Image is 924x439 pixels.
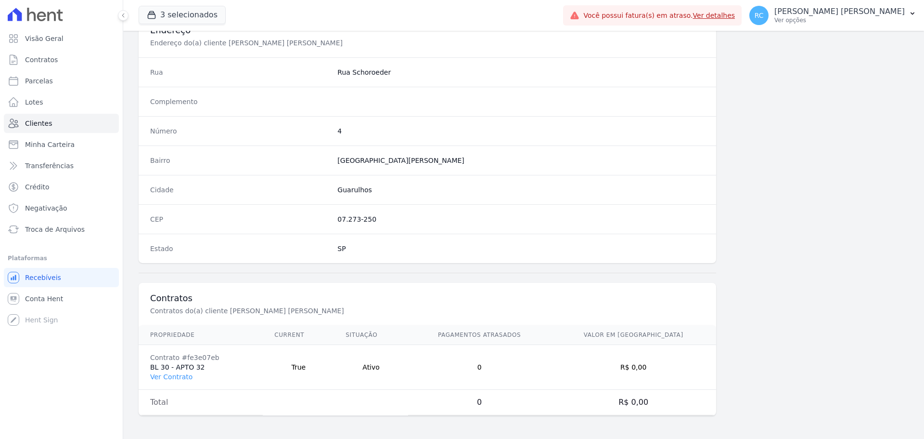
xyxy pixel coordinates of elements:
[4,71,119,91] a: Parcelas
[25,182,50,192] span: Crédito
[139,325,263,345] th: Propriedade
[150,38,474,48] p: Endereço do(a) cliente [PERSON_NAME] [PERSON_NAME]
[150,306,474,316] p: Contratos do(a) cliente [PERSON_NAME] [PERSON_NAME]
[334,345,408,390] td: Ativo
[25,161,74,171] span: Transferências
[150,97,330,106] dt: Complemento
[774,16,905,24] p: Ver opções
[337,126,705,136] dd: 4
[551,345,716,390] td: R$ 0,00
[25,294,63,304] span: Conta Hent
[25,119,52,128] span: Clientes
[150,214,330,224] dt: CEP
[8,253,115,264] div: Plataformas
[4,93,119,112] a: Lotes
[139,345,263,390] td: BL 30 - APTO 32
[25,55,58,65] span: Contratos
[150,373,192,381] a: Ver Contrato
[150,353,251,362] div: Contrato #fe3e07eb
[4,268,119,287] a: Recebíveis
[337,67,705,77] dd: Rua Schoroeder
[337,156,705,165] dd: [GEOGRAPHIC_DATA][PERSON_NAME]
[755,12,764,19] span: RC
[25,140,75,149] span: Minha Carteira
[4,156,119,175] a: Transferências
[25,273,61,282] span: Recebíveis
[25,76,53,86] span: Parcelas
[263,325,334,345] th: Current
[4,289,119,308] a: Conta Hent
[150,67,330,77] dt: Rua
[4,199,119,218] a: Negativação
[139,6,226,24] button: 3 selecionados
[551,325,716,345] th: Valor em [GEOGRAPHIC_DATA]
[4,114,119,133] a: Clientes
[4,220,119,239] a: Troca de Arquivos
[551,390,716,415] td: R$ 0,00
[408,325,551,345] th: Pagamentos Atrasados
[408,345,551,390] td: 0
[4,29,119,48] a: Visão Geral
[150,293,705,304] h3: Contratos
[263,345,334,390] td: True
[774,7,905,16] p: [PERSON_NAME] [PERSON_NAME]
[693,12,735,19] a: Ver detalhes
[4,50,119,69] a: Contratos
[742,2,924,29] button: RC [PERSON_NAME] [PERSON_NAME] Ver opções
[25,34,64,43] span: Visão Geral
[4,177,119,197] a: Crédito
[408,390,551,415] td: 0
[583,11,735,21] span: Você possui fatura(s) em atraso.
[337,244,705,253] dd: SP
[25,97,43,107] span: Lotes
[25,203,67,213] span: Negativação
[139,390,263,415] td: Total
[150,126,330,136] dt: Número
[4,135,119,154] a: Minha Carteira
[337,214,705,224] dd: 07.273-250
[150,156,330,165] dt: Bairro
[337,185,705,195] dd: Guarulhos
[334,325,408,345] th: Situação
[150,185,330,195] dt: Cidade
[25,225,85,234] span: Troca de Arquivos
[150,244,330,253] dt: Estado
